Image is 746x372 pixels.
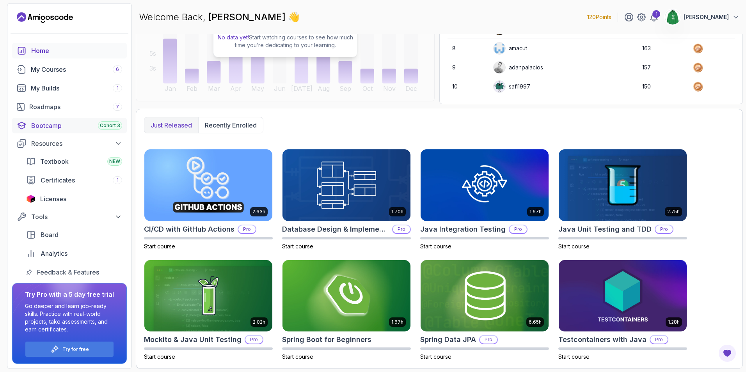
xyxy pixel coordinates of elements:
[494,62,505,73] img: user profile image
[493,61,543,74] div: adanpalacios
[638,39,688,58] td: 163
[116,104,119,110] span: 7
[282,149,410,221] img: Database Design & Implementation card
[12,62,127,77] a: courses
[31,83,122,93] div: My Builds
[421,260,549,332] img: Spring Data JPA card
[31,65,122,74] div: My Courses
[62,346,89,353] a: Try for free
[558,224,652,235] h2: Java Unit Testing and TDD
[480,336,497,344] p: Pro
[139,11,300,23] p: Welcome Back,
[31,121,122,130] div: Bootcamp
[420,224,506,235] h2: Java Integration Testing
[391,319,403,325] p: 1.67h
[420,353,451,360] span: Start course
[40,157,69,166] span: Textbook
[510,225,527,233] p: Pro
[198,117,263,133] button: Recently enrolled
[420,260,549,361] a: Spring Data JPA card6.65hSpring Data JPAProStart course
[208,11,288,23] span: [PERSON_NAME]
[638,77,688,96] td: 150
[282,260,410,332] img: Spring Boot for Beginners card
[21,227,127,243] a: board
[558,149,687,250] a: Java Unit Testing and TDD card2.75hJava Unit Testing and TDDProStart course
[21,246,127,261] a: analytics
[420,243,451,250] span: Start course
[665,10,680,25] img: user profile image
[252,209,265,215] p: 2.63h
[253,319,265,325] p: 2.02h
[667,209,680,215] p: 2.75h
[151,120,192,130] p: Just released
[638,58,688,77] td: 157
[25,341,114,357] button: Try for free
[494,43,505,54] img: user profile image
[391,209,403,215] p: 1.70h
[558,243,590,250] span: Start course
[718,344,737,363] button: Open Feedback Button
[144,353,175,360] span: Start course
[31,139,122,148] div: Resources
[144,149,272,221] img: CI/CD with GitHub Actions card
[31,46,122,55] div: Home
[665,9,740,25] button: user profile image[PERSON_NAME]
[587,13,611,21] p: 120 Points
[21,154,127,169] a: textbook
[245,336,263,344] p: Pro
[40,194,66,204] span: Licenses
[494,81,505,92] img: default monster avatar
[109,158,120,165] span: NEW
[652,10,660,18] div: 1
[650,336,668,344] p: Pro
[421,149,549,221] img: Java Integration Testing card
[144,334,242,345] h2: Mockito & Java Unit Testing
[420,334,476,345] h2: Spring Data JPA
[26,195,36,203] img: jetbrains icon
[117,177,119,183] span: 1
[288,11,300,23] span: 👋
[41,249,67,258] span: Analytics
[529,319,542,325] p: 6.65h
[282,353,313,360] span: Start course
[558,353,590,360] span: Start course
[116,66,119,73] span: 6
[41,175,75,185] span: Certificates
[21,264,127,280] a: feedback
[205,120,257,130] p: Recently enrolled
[393,225,410,233] p: Pro
[144,224,234,235] h2: CI/CD with GitHub Actions
[655,225,673,233] p: Pro
[282,260,411,361] a: Spring Boot for Beginners card1.67hSpring Boot for BeginnersStart course
[100,122,120,129] span: Cohort 3
[144,243,175,250] span: Start course
[12,99,127,115] a: roadmaps
[12,210,127,224] button: Tools
[448,77,488,96] td: 10
[21,191,127,207] a: licenses
[493,80,530,93] div: safi1997
[684,13,729,21] p: [PERSON_NAME]
[12,43,127,58] a: home
[144,260,272,332] img: Mockito & Java Unit Testing card
[282,224,389,235] h2: Database Design & Implementation
[282,334,371,345] h2: Spring Boot for Beginners
[37,267,99,277] span: Feedback & Features
[493,42,527,55] div: amacut
[218,34,249,41] span: No data yet!
[448,58,488,77] td: 9
[282,243,313,250] span: Start course
[17,11,73,24] a: Landing page
[529,209,542,215] p: 1.67h
[559,260,687,332] img: Testcontainers with Java card
[21,172,127,188] a: certificates
[668,319,680,325] p: 1.28h
[31,212,122,221] div: Tools
[29,102,122,112] div: Roadmaps
[559,149,687,221] img: Java Unit Testing and TDD card
[41,230,59,239] span: Board
[12,136,127,151] button: Resources
[420,149,549,250] a: Java Integration Testing card1.67hJava Integration TestingProStart course
[448,39,488,58] td: 8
